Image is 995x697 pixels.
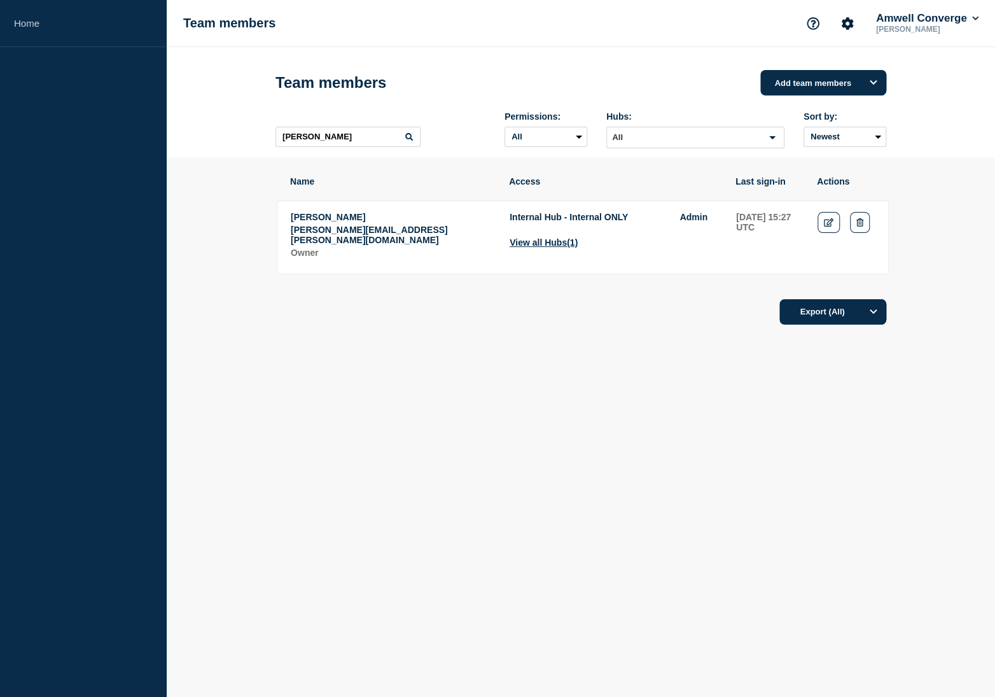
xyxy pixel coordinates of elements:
[800,10,826,37] button: Support
[779,299,886,325] button: Export (All)
[834,10,861,37] button: Account settings
[567,237,578,248] span: (1)
[291,225,496,245] p: Email: nelson.moura@amwell.com
[679,212,707,222] span: Admin
[608,130,762,145] input: Search for option
[873,12,981,25] button: Amwell Converge
[510,237,578,248] button: View all Hubs(1)
[804,111,886,122] div: Sort by:
[289,176,496,187] th: Name
[606,127,784,148] div: Search for option
[735,211,804,261] td: Last sign-in: 2025-09-24 15:27 UTC
[291,212,365,222] span: [PERSON_NAME]
[735,176,804,187] th: Last sign-in
[861,70,886,95] button: Options
[816,176,875,187] th: Actions
[606,111,784,122] div: Hubs:
[275,127,421,147] input: Search team members
[873,25,981,34] p: [PERSON_NAME]
[817,211,875,261] td: Actions: Edit Delete
[275,74,386,92] h1: Team members
[508,176,722,187] th: Access
[183,16,275,31] h1: Team members
[804,127,886,147] select: Sort by
[818,212,840,233] a: Edit
[504,111,587,122] div: Permissions:
[760,70,886,95] button: Add team members
[510,212,628,222] span: Internal Hub - Internal ONLY
[291,212,496,222] p: Name: Nelson Moura
[291,248,496,258] p: Role: Owner
[850,212,870,233] button: Delete
[510,212,707,222] li: Access to Hub Internal Hub - Internal ONLY with role Admin
[504,127,587,147] select: Permissions:
[861,299,886,325] button: Options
